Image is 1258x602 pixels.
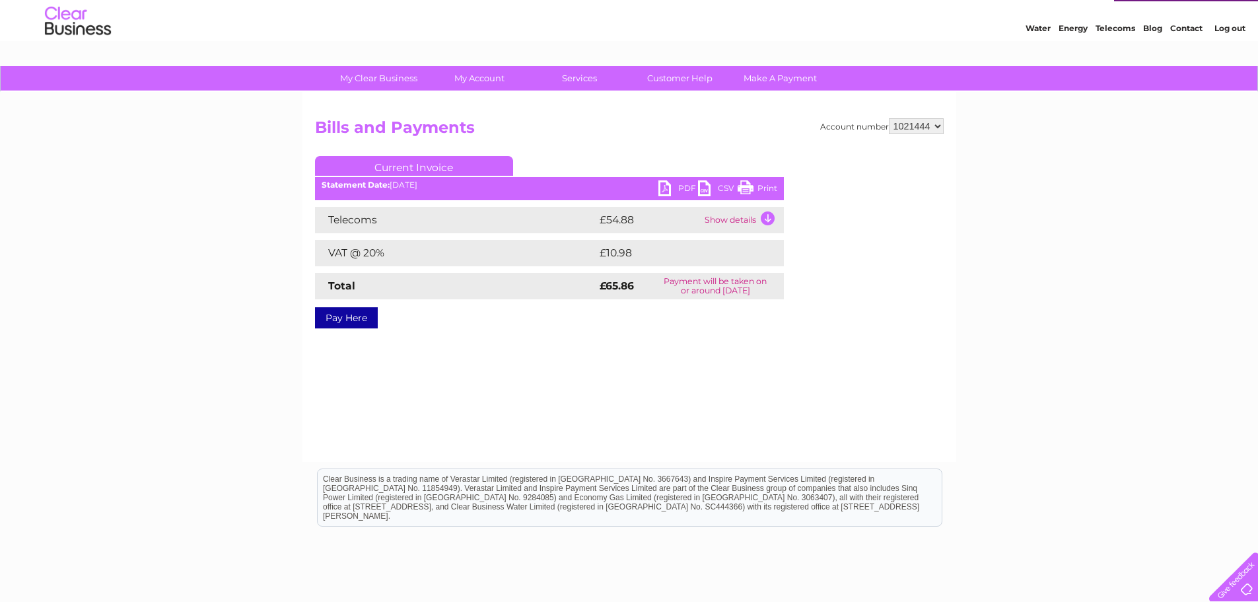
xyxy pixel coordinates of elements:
a: Customer Help [625,66,734,91]
td: Show details [701,207,784,233]
a: PDF [658,180,698,200]
a: CSV [698,180,738,200]
a: Blog [1143,56,1162,66]
a: My Clear Business [324,66,433,91]
div: Account number [820,118,944,134]
td: Payment will be taken on or around [DATE] [647,273,784,299]
a: Energy [1059,56,1088,66]
div: [DATE] [315,180,784,190]
strong: Total [328,280,355,292]
td: £54.88 [596,207,701,233]
td: VAT @ 20% [315,240,596,266]
td: Telecoms [315,207,596,233]
img: logo.png [44,34,112,75]
b: Statement Date: [322,180,390,190]
a: Water [1026,56,1051,66]
a: My Account [425,66,534,91]
a: Log out [1214,56,1245,66]
h2: Bills and Payments [315,118,944,143]
td: £10.98 [596,240,757,266]
strong: £65.86 [600,280,634,292]
a: Print [738,180,777,200]
a: Current Invoice [315,156,513,176]
a: Make A Payment [726,66,835,91]
a: 0333 014 3131 [1009,7,1100,23]
a: Contact [1170,56,1203,66]
a: Telecoms [1096,56,1135,66]
a: Services [525,66,634,91]
div: Clear Business is a trading name of Verastar Limited (registered in [GEOGRAPHIC_DATA] No. 3667643... [318,7,942,64]
a: Pay Here [315,307,378,328]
